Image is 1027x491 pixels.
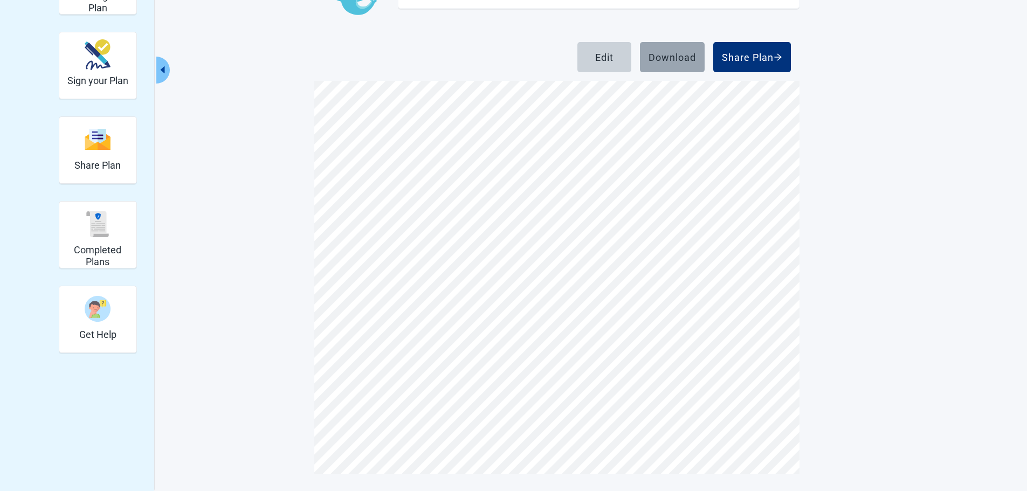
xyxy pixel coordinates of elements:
[74,160,121,171] h2: Share Plan
[59,201,137,268] div: Completed Plans
[59,116,137,184] div: Share Plan
[713,42,791,72] button: Share Plan arrow-right
[774,53,782,61] span: arrow-right
[59,32,137,99] div: Sign your Plan
[85,211,111,237] img: svg%3e
[67,75,128,87] h2: Sign your Plan
[85,296,111,322] img: person-question-x68TBcxA.svg
[157,65,168,75] span: caret-left
[156,57,170,84] button: Collapse menu
[59,286,137,353] div: Get Help
[64,244,132,267] h2: Completed Plans
[649,52,696,63] div: Download
[595,52,614,63] div: Edit
[640,42,705,72] button: Download
[85,39,111,70] img: make_plan_official-CpYJDfBD.svg
[722,52,782,63] div: Share Plan
[577,42,631,72] button: Edit
[85,128,111,151] img: svg%3e
[79,329,116,341] h2: Get Help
